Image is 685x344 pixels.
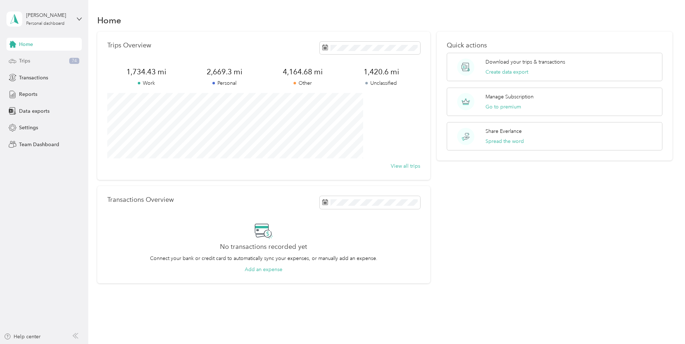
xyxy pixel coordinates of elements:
p: Manage Subscription [485,93,534,101]
h2: No transactions recorded yet [220,243,307,251]
p: Download your trips & transactions [485,58,565,66]
button: Help center [4,333,41,340]
span: Reports [19,90,37,98]
button: View all trips [391,162,420,170]
p: Work [107,79,186,87]
button: Spread the word [485,138,524,145]
span: 74 [69,58,79,64]
p: Trips Overview [107,42,151,49]
span: Settings [19,124,38,131]
p: Personal [186,79,264,87]
p: Quick actions [447,42,663,49]
span: Home [19,41,33,48]
span: 1,420.6 mi [342,67,420,77]
button: Go to premium [485,103,521,111]
span: Transactions [19,74,48,82]
p: Unclassified [342,79,420,87]
iframe: Everlance-gr Chat Button Frame [645,304,685,344]
p: Other [264,79,342,87]
span: Team Dashboard [19,141,59,148]
p: Connect your bank or credit card to automatically sync your expenses, or manually add an expense. [150,255,377,262]
div: [PERSON_NAME] [26,11,71,19]
span: 1,734.43 mi [107,67,186,77]
div: Personal dashboard [26,22,65,26]
span: 4,164.68 mi [264,67,342,77]
p: Transactions Overview [107,196,174,204]
span: 2,669.3 mi [186,67,264,77]
span: Trips [19,57,30,65]
span: Data exports [19,107,50,115]
button: Create data export [485,68,528,76]
p: Share Everlance [485,127,522,135]
h1: Home [97,17,121,24]
button: Add an expense [245,266,282,273]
